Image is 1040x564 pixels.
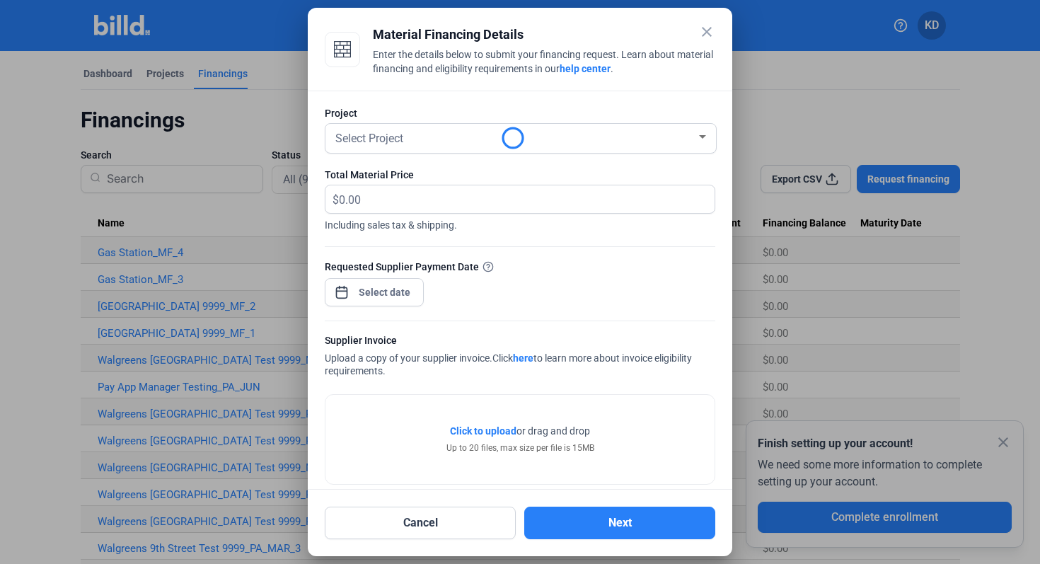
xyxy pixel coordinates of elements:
[325,352,692,376] span: Click to learn more about invoice eligibility requirements.
[611,63,613,74] span: .
[373,47,715,79] div: Enter the details below to submit your financing request. Learn about material financing and elig...
[325,214,715,232] span: Including sales tax & shipping.
[513,352,533,364] a: here
[524,507,715,539] button: Next
[335,278,349,292] button: Open calendar
[560,63,611,74] a: help center
[325,259,715,274] div: Requested Supplier Payment Date
[335,132,403,145] span: Select Project
[373,25,715,45] div: Material Financing Details
[516,424,590,438] span: or drag and drop
[698,23,715,40] mat-icon: close
[450,425,516,437] span: Click to upload
[446,442,594,454] div: Up to 20 files, max size per file is 15MB
[325,185,339,209] span: $
[325,333,715,380] div: Upload a copy of your supplier invoice.
[339,185,698,213] input: 0.00
[325,507,516,539] button: Cancel
[325,106,715,120] div: Project
[325,168,715,182] div: Total Material Price
[325,333,715,351] div: Supplier Invoice
[354,284,415,301] input: Select date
